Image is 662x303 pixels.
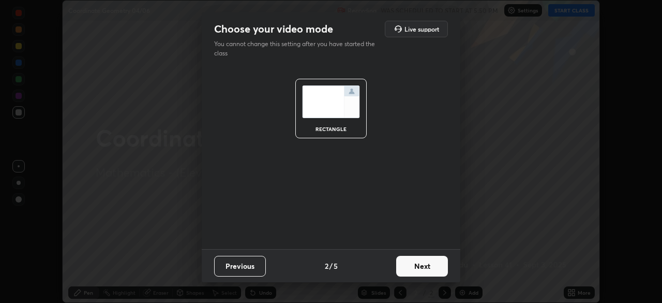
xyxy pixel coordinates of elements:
[214,22,333,36] h2: Choose your video mode
[214,39,382,58] p: You cannot change this setting after you have started the class
[404,26,439,32] h5: Live support
[396,256,448,277] button: Next
[334,261,338,271] h4: 5
[329,261,333,271] h4: /
[214,256,266,277] button: Previous
[325,261,328,271] h4: 2
[302,85,360,118] img: normalScreenIcon.ae25ed63.svg
[310,126,352,132] div: rectangle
